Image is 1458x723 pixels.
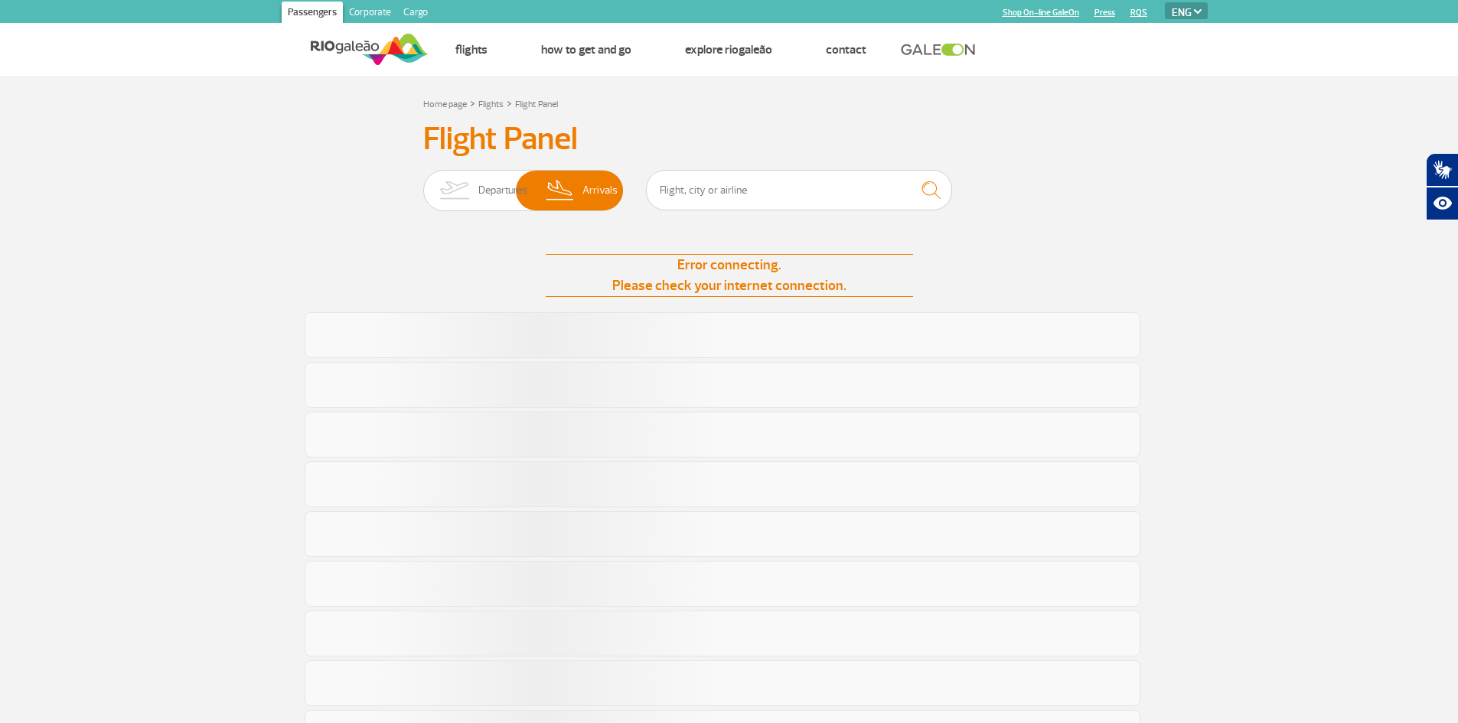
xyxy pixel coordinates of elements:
[685,42,772,57] a: Explore RIOgaleão
[826,42,866,57] a: Contact
[470,94,475,112] a: >
[1426,187,1458,220] button: Abrir recursos assistivos.
[541,42,631,57] a: How to get and go
[538,171,583,210] img: slider-desembarque
[343,2,397,26] a: Corporate
[455,42,488,57] a: Flights
[515,99,558,110] a: Flight Panel
[1426,153,1458,187] button: Abrir tradutor de língua de sinais.
[646,170,952,210] input: Flight, city or airline
[546,254,913,297] div: Error connecting. Please check your internet connection.
[1130,8,1147,18] a: RQS
[1426,153,1458,220] div: Plugin de acessibilidade da Hand Talk.
[423,120,1036,158] h3: Flight Panel
[478,99,504,110] a: Flights
[1003,8,1079,18] a: Shop On-line GaleOn
[423,99,467,110] a: Home page
[430,171,478,210] img: slider-embarque
[282,2,343,26] a: Passengers
[1094,8,1115,18] a: Press
[582,171,618,210] span: Arrivals
[397,2,434,26] a: Cargo
[478,171,527,210] span: Departures
[507,94,512,112] a: >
